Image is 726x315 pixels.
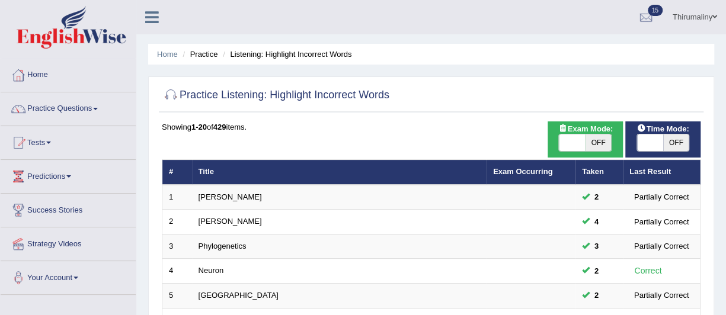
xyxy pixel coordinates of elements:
li: Listening: Highlight Incorrect Words [220,49,351,60]
span: You can still take this question [590,289,603,301]
a: Your Account [1,261,136,291]
span: OFF [585,134,611,151]
a: Tests [1,126,136,156]
span: You can still take this question [590,216,603,228]
td: 2 [162,210,192,234]
a: Home [157,50,178,59]
div: Partially Correct [629,191,693,203]
div: Partially Correct [629,216,693,228]
h2: Practice Listening: Highlight Incorrect Words [162,86,389,104]
a: Home [1,59,136,88]
th: Title [192,160,487,185]
a: [PERSON_NAME] [199,192,262,201]
td: 3 [162,234,192,259]
li: Practice [180,49,218,60]
a: Neuron [199,266,224,275]
a: Practice Questions [1,92,136,122]
td: 4 [162,259,192,284]
div: Show exams occurring in exams [548,121,623,157]
span: Exam Mode: [554,123,618,135]
a: Predictions [1,160,136,189]
b: 429 [213,123,226,131]
b: 1-20 [191,123,207,131]
th: Taken [575,160,623,185]
span: You can still take this question [590,191,603,203]
a: Phylogenetics [199,242,247,250]
td: 1 [162,185,192,210]
span: 15 [648,5,663,16]
div: Correct [629,264,667,278]
a: Exam Occurring [493,167,552,176]
span: Time Mode: [632,123,693,135]
th: Last Result [623,160,701,185]
a: [PERSON_NAME] [199,217,262,226]
div: Showing of items. [162,121,701,133]
a: [GEOGRAPHIC_DATA] [199,291,279,300]
a: Strategy Videos [1,227,136,257]
th: # [162,160,192,185]
a: Success Stories [1,194,136,223]
div: Partially Correct [629,240,693,252]
span: You can still take this question [590,265,603,277]
div: Partially Correct [629,289,693,301]
span: You can still take this question [590,240,603,252]
span: OFF [663,134,689,151]
td: 5 [162,284,192,308]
